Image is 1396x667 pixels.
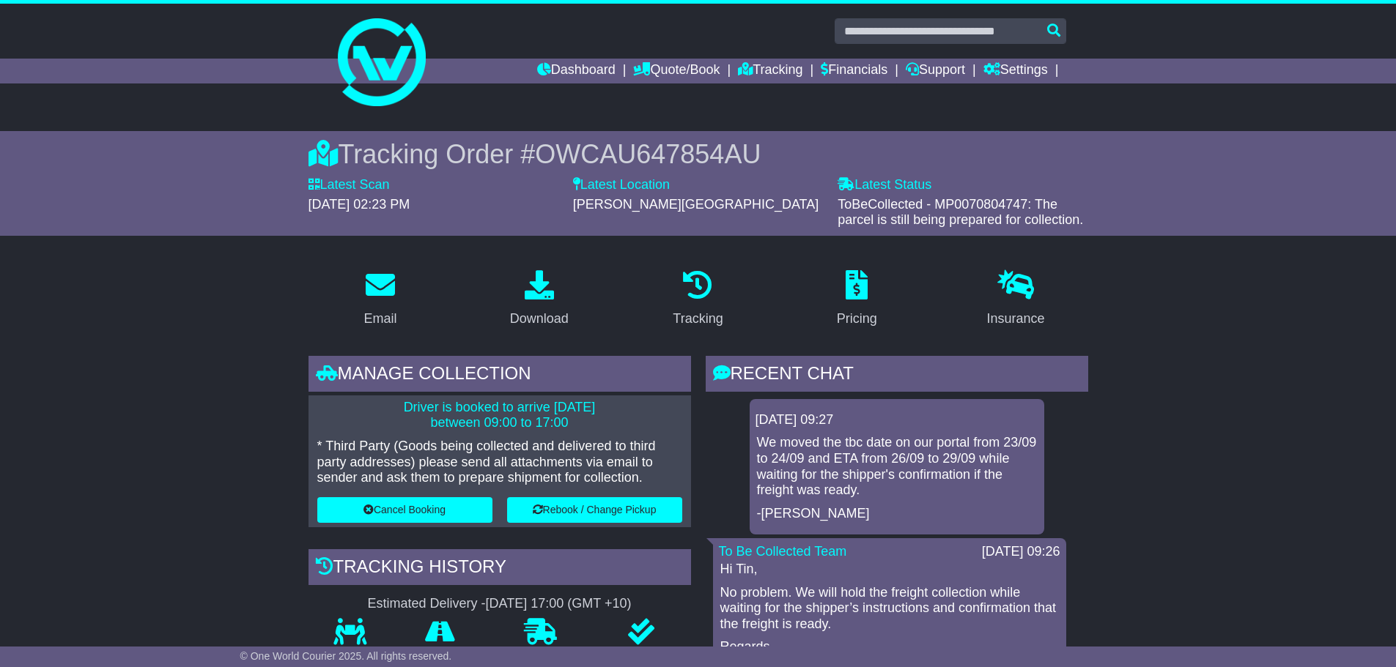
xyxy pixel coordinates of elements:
[827,265,887,334] a: Pricing
[756,412,1038,428] div: [DATE] 09:27
[573,177,670,193] label: Latest Location
[757,435,1037,498] p: We moved the tbc date on our portal from 23/09 to 24/09 and ETA from 26/09 to 29/09 while waiting...
[987,309,1045,329] div: Insurance
[309,549,691,589] div: Tracking history
[501,265,578,334] a: Download
[983,59,1048,83] a: Settings
[720,585,1059,633] p: No problem. We will hold the freight collection while waiting for the shipper’s instructions and ...
[510,309,569,329] div: Download
[317,400,682,431] p: Driver is booked to arrive [DATE] between 09:00 to 17:00
[906,59,965,83] a: Support
[537,59,616,83] a: Dashboard
[317,439,682,486] p: * Third Party (Goods being collected and delivered to third party addresses) please send all atta...
[573,197,819,212] span: [PERSON_NAME][GEOGRAPHIC_DATA]
[838,197,1083,228] span: ToBeCollected - MP0070804747: The parcel is still being prepared for collection.
[309,177,390,193] label: Latest Scan
[719,544,847,559] a: To Be Collected Team
[720,639,1059,655] p: Regards,
[673,309,723,329] div: Tracking
[354,265,406,334] a: Email
[309,197,410,212] span: [DATE] 02:23 PM
[486,596,632,612] div: [DATE] 17:00 (GMT +10)
[821,59,887,83] a: Financials
[309,138,1088,170] div: Tracking Order #
[535,139,761,169] span: OWCAU647854AU
[633,59,720,83] a: Quote/Book
[738,59,802,83] a: Tracking
[706,356,1088,395] div: RECENT CHAT
[309,596,691,612] div: Estimated Delivery -
[309,356,691,395] div: Manage collection
[838,177,931,193] label: Latest Status
[507,497,682,523] button: Rebook / Change Pickup
[240,650,452,662] span: © One World Courier 2025. All rights reserved.
[663,265,732,334] a: Tracking
[317,497,492,523] button: Cancel Booking
[982,544,1060,560] div: [DATE] 09:26
[720,562,1059,578] p: Hi Tin,
[363,309,396,329] div: Email
[837,309,877,329] div: Pricing
[757,506,1037,522] p: -[PERSON_NAME]
[978,265,1055,334] a: Insurance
